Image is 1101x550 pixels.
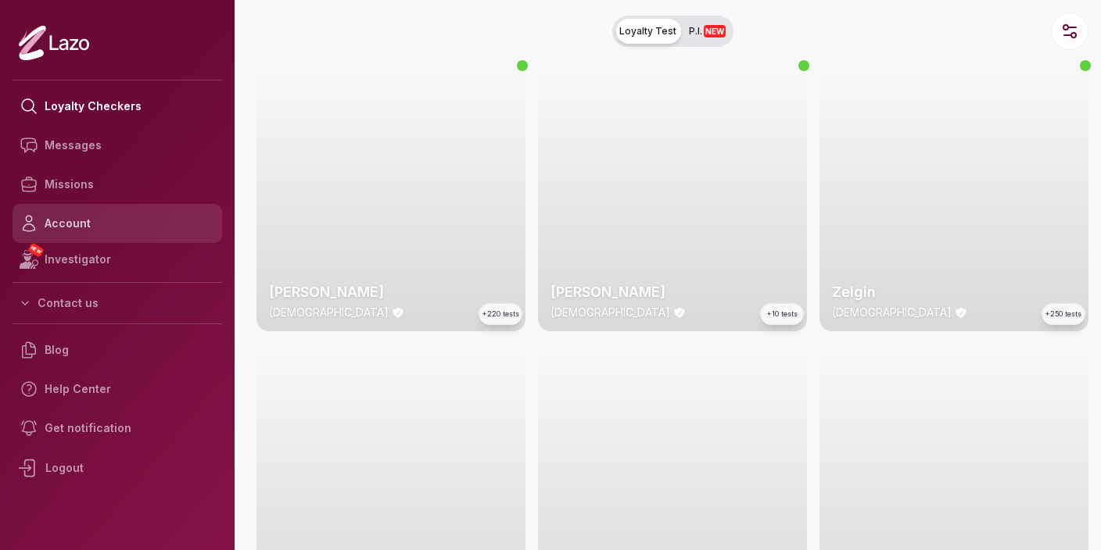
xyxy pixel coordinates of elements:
p: [DEMOGRAPHIC_DATA] [832,305,952,320]
span: NEW [27,242,45,258]
span: +220 tests [482,309,519,320]
span: P.I. [689,25,726,37]
p: [DEMOGRAPHIC_DATA] [550,305,670,320]
button: Contact us [13,289,222,317]
a: Blog [13,330,222,370]
a: Get notification [13,409,222,448]
img: checker [538,62,807,331]
h2: [PERSON_NAME] [269,281,513,303]
a: Missions [13,165,222,204]
a: Messages [13,126,222,165]
p: [DEMOGRAPHIC_DATA] [269,305,389,320]
img: checker [256,62,525,331]
span: Loyalty Test [619,25,676,37]
span: +250 tests [1045,309,1081,320]
a: thumbchecker[PERSON_NAME][DEMOGRAPHIC_DATA]+220 tests [256,62,525,331]
a: thumbchecker[PERSON_NAME][DEMOGRAPHIC_DATA]+10 tests [538,62,807,331]
a: Loyalty Checkers [13,87,222,126]
a: Account [13,204,222,243]
a: NEWInvestigator [13,243,222,276]
a: Help Center [13,370,222,409]
a: thumbcheckerZelgin[DEMOGRAPHIC_DATA]+250 tests [819,62,1088,331]
div: Logout [13,448,222,488]
h2: [PERSON_NAME] [550,281,794,303]
span: NEW [704,25,726,37]
span: +10 tests [767,309,798,320]
img: checker [819,62,1088,331]
h2: Zelgin [832,281,1076,303]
